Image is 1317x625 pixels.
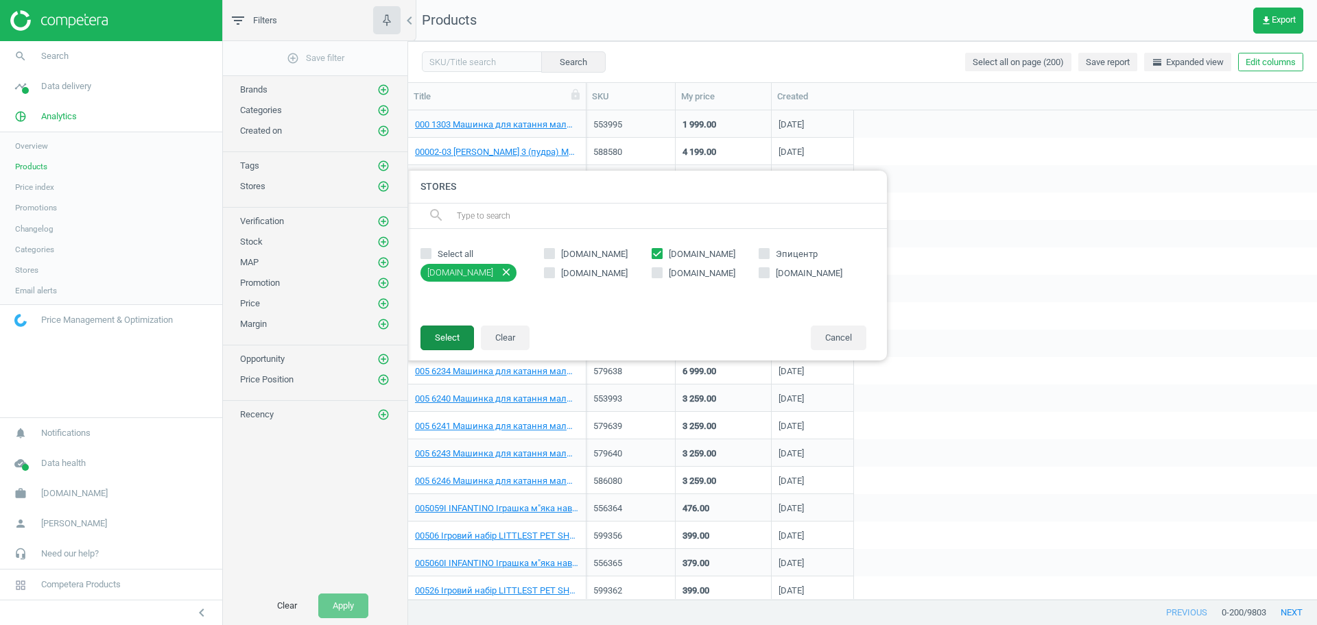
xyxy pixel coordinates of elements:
[41,80,91,93] span: Data delivery
[15,140,48,151] span: Overview
[41,578,121,591] span: Competera Products
[193,604,210,621] i: chevron_left
[377,103,390,117] button: add_circle_outline
[377,160,390,172] i: add_circle_outline
[8,43,34,69] i: search
[15,285,57,296] span: Email alerts
[377,276,390,290] button: add_circle_outline
[377,352,390,366] button: add_circle_outline
[240,160,259,171] span: Tags
[223,45,407,72] button: add_circle_outlineSave filter
[263,593,311,618] button: Clear
[10,10,108,31] img: ajHJNr6hYgQAAAAASUVORK5CYII=
[240,125,282,136] span: Created on
[240,181,265,191] span: Stores
[240,278,280,288] span: Promotion
[287,52,299,64] i: add_circle_outline
[253,14,277,27] span: Filters
[8,480,34,506] i: work
[8,511,34,537] i: person
[14,314,27,327] img: wGWNvw8QSZomAAAAABJRU5ErkJggg==
[377,124,390,138] button: add_circle_outline
[8,103,34,130] i: pie_chart_outlined
[377,256,390,269] i: add_circle_outline
[41,50,69,62] span: Search
[377,256,390,269] button: add_circle_outline
[377,180,390,193] button: add_circle_outline
[377,83,390,97] button: add_circle_outline
[377,236,390,248] i: add_circle_outline
[407,171,887,203] h4: Stores
[240,374,294,384] span: Price Position
[8,73,34,99] i: timeline
[240,257,259,267] span: MAP
[240,298,260,308] span: Price
[377,297,390,310] button: add_circle_outline
[377,215,390,228] button: add_circle_outline
[377,84,390,96] i: add_circle_outline
[8,541,34,567] i: headset_mic
[377,317,390,331] button: add_circle_outline
[377,235,390,249] button: add_circle_outline
[377,408,390,421] i: add_circle_outline
[15,202,57,213] span: Promotions
[377,159,390,173] button: add_circle_outline
[15,223,54,234] span: Changelog
[15,182,54,193] span: Price index
[287,52,344,64] span: Save filter
[8,420,34,446] i: notifications
[41,427,91,439] span: Notifications
[15,244,54,255] span: Categories
[377,373,390,387] button: add_circle_outline
[377,408,390,421] button: add_circle_outline
[41,517,107,530] span: [PERSON_NAME]
[240,105,282,115] span: Categories
[377,297,390,310] i: add_circle_outline
[240,319,267,329] span: Margin
[41,110,77,123] span: Analytics
[41,314,173,326] span: Price Management & Optimization
[401,12,418,29] i: chevron_left
[230,12,246,29] i: filter_list
[15,265,38,275] span: Stores
[240,236,263,247] span: Stock
[318,593,368,618] button: Apply
[41,487,108,500] span: [DOMAIN_NAME]
[41,548,99,560] span: Need our help?
[8,450,34,476] i: cloud_done
[377,373,390,386] i: add_circle_outline
[185,604,219,622] button: chevron_left
[240,354,285,364] span: Opportunity
[240,84,268,95] span: Brands
[41,457,86,469] span: Data health
[377,277,390,289] i: add_circle_outline
[240,216,284,226] span: Verification
[377,125,390,137] i: add_circle_outline
[15,161,47,172] span: Products
[240,409,274,419] span: Recency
